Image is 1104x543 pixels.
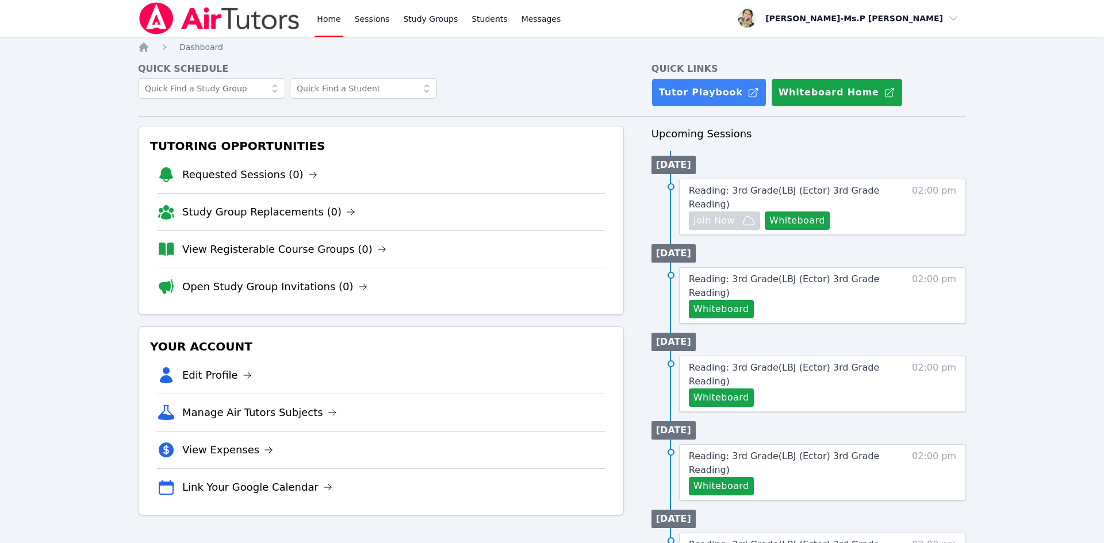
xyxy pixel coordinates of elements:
[651,126,966,142] h3: Upcoming Sessions
[148,336,614,357] h3: Your Account
[689,449,890,477] a: Reading: 3rd Grade(LBJ (Ector) 3rd Grade Reading)
[651,62,966,76] h4: Quick Links
[912,361,956,407] span: 02:00 pm
[651,78,766,107] a: Tutor Playbook
[689,477,754,495] button: Whiteboard
[290,78,437,99] input: Quick Find a Student
[522,13,561,25] span: Messages
[651,421,696,440] li: [DATE]
[689,272,890,300] a: Reading: 3rd Grade(LBJ (Ector) 3rd Grade Reading)
[138,62,624,76] h4: Quick Schedule
[182,241,386,257] a: View Registerable Course Groups (0)
[689,388,754,407] button: Whiteboard
[689,184,890,211] a: Reading: 3rd Grade(LBJ (Ector) 3rd Grade Reading)
[148,136,614,156] h3: Tutoring Opportunities
[765,211,830,230] button: Whiteboard
[651,244,696,263] li: [DATE]
[182,405,337,421] a: Manage Air Tutors Subjects
[689,362,879,387] span: Reading: 3rd Grade ( LBJ (Ector) 3rd Grade Reading )
[912,449,956,495] span: 02:00 pm
[182,167,317,183] a: Requested Sessions (0)
[651,156,696,174] li: [DATE]
[179,41,223,53] a: Dashboard
[689,300,754,318] button: Whiteboard
[182,204,355,220] a: Study Group Replacements (0)
[912,184,956,230] span: 02:00 pm
[179,43,223,52] span: Dashboard
[689,274,879,298] span: Reading: 3rd Grade ( LBJ (Ector) 3rd Grade Reading )
[182,479,332,495] a: Link Your Google Calendar
[182,367,252,383] a: Edit Profile
[693,214,735,228] span: Join Now
[182,279,367,295] a: Open Study Group Invitations (0)
[771,78,903,107] button: Whiteboard Home
[689,361,890,388] a: Reading: 3rd Grade(LBJ (Ector) 3rd Grade Reading)
[689,211,760,230] button: Join Now
[689,185,879,210] span: Reading: 3rd Grade ( LBJ (Ector) 3rd Grade Reading )
[651,333,696,351] li: [DATE]
[689,450,879,475] span: Reading: 3rd Grade ( LBJ (Ector) 3rd Grade Reading )
[138,2,301,34] img: Air Tutors
[651,510,696,528] li: [DATE]
[138,78,285,99] input: Quick Find a Study Group
[912,272,956,318] span: 02:00 pm
[138,41,966,53] nav: Breadcrumb
[182,442,273,458] a: View Expenses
